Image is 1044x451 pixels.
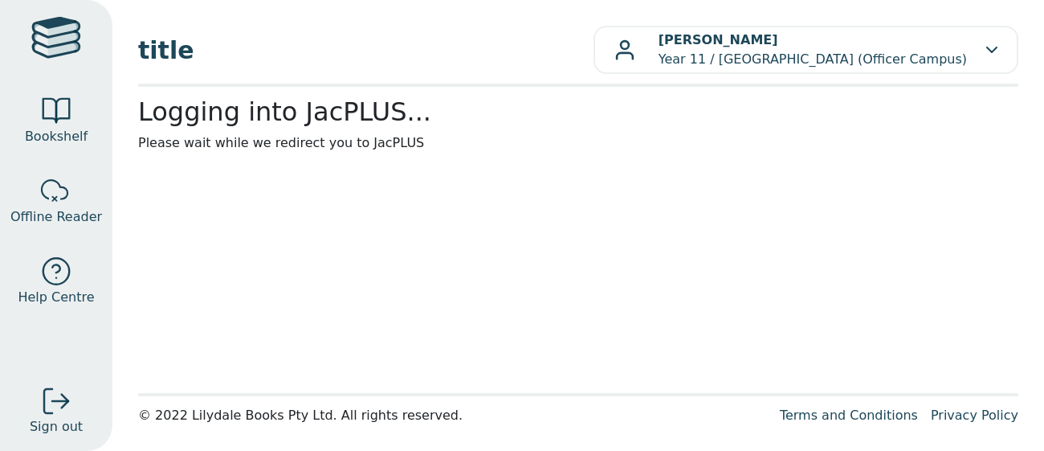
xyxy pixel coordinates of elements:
[30,417,83,437] span: Sign out
[25,127,88,146] span: Bookshelf
[659,31,967,69] p: Year 11 / [GEOGRAPHIC_DATA] (Officer Campus)
[780,408,918,423] a: Terms and Conditions
[659,32,778,47] b: [PERSON_NAME]
[138,32,593,68] span: title
[18,288,94,307] span: Help Centre
[138,133,1018,153] p: Please wait while we redirect you to JacPLUS
[10,207,102,227] span: Offline Reader
[138,406,767,425] div: © 2022 Lilydale Books Pty Ltd. All rights reserved.
[593,26,1018,74] button: [PERSON_NAME]Year 11 / [GEOGRAPHIC_DATA] (Officer Campus)
[138,96,1018,127] h2: Logging into JacPLUS...
[931,408,1018,423] a: Privacy Policy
